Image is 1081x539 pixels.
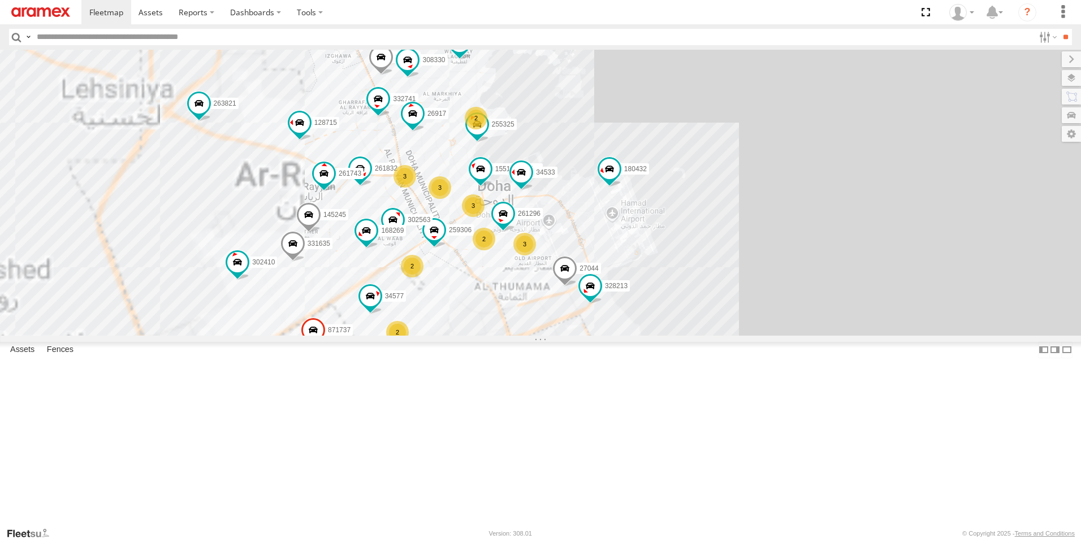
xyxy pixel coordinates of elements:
div: 2 [465,107,487,129]
span: 328213 [605,282,628,290]
span: 263821 [214,99,236,107]
img: aramex-logo.svg [11,7,70,17]
div: 2 [386,321,409,344]
span: 332741 [393,95,416,103]
span: 871737 [328,326,351,334]
span: 27044 [580,264,598,272]
label: Fences [41,342,79,358]
div: © Copyright 2025 - [962,530,1075,537]
span: 302410 [252,258,275,266]
span: 259306 [449,226,472,234]
span: 180432 [624,166,647,173]
a: Terms and Conditions [1015,530,1075,537]
span: 261296 [518,210,540,218]
div: 3 [513,233,536,255]
label: Hide Summary Table [1061,342,1073,358]
span: 331635 [308,240,330,248]
span: 261743 [339,169,361,177]
div: 2 [401,255,423,277]
span: 34577 [385,293,404,301]
label: Assets [5,342,40,358]
a: Visit our Website [6,528,58,539]
span: 168269 [381,227,404,234]
span: 308330 [422,56,445,64]
label: Search Filter Options [1035,29,1059,45]
div: 3 [462,194,485,217]
label: Dock Summary Table to the Right [1049,342,1061,358]
div: 2 [473,228,495,250]
span: 155180- [PERSON_NAME] [495,165,578,173]
label: Search Query [24,29,33,45]
span: 145245 [323,211,346,219]
i: ? [1018,3,1036,21]
label: Map Settings [1062,126,1081,142]
span: 26917 [427,110,446,118]
label: Dock Summary Table to the Left [1038,342,1049,358]
span: 261832 [375,164,397,172]
span: 255325 [492,121,514,129]
div: 3 [429,176,451,199]
span: 302563 [408,216,430,224]
span: 34533 [536,168,555,176]
div: 3 [394,165,416,188]
div: Mohammed Fahim [945,4,978,21]
span: 128715 [314,119,337,127]
div: Version: 308.01 [489,530,532,537]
